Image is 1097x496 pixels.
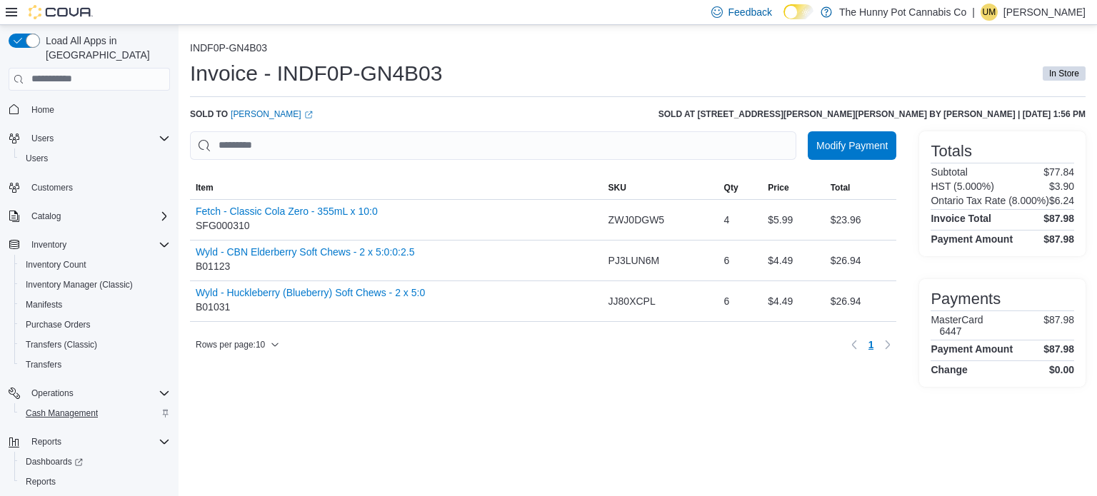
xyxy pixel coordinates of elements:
[931,290,1001,308] h3: Payments
[825,287,897,315] div: $26.94
[846,333,897,356] nav: Pagination for table: MemoryTable from EuiInMemoryTable
[1043,314,1074,337] p: $87.98
[190,131,796,160] input: This is a search bar. As you type, the results lower in the page will automatically filter.
[762,176,824,199] button: Price
[981,4,998,21] div: Uldarico Maramo
[931,233,1013,245] h4: Payment Amount
[608,252,660,269] span: PJ3LUN6M
[1043,66,1086,81] span: In Store
[26,433,67,450] button: Reports
[863,333,880,356] button: Page 1 of 1
[20,356,170,373] span: Transfers
[26,178,170,196] span: Customers
[26,130,59,147] button: Users
[20,256,170,273] span: Inventory Count
[879,336,896,353] button: Next page
[762,246,824,275] div: $4.49
[26,101,60,118] a: Home
[26,101,170,118] span: Home
[26,179,79,196] a: Customers
[868,338,874,352] span: 1
[26,208,170,225] span: Catalog
[304,111,313,119] svg: External link
[20,316,96,333] a: Purchase Orders
[762,206,824,234] div: $5.99
[14,403,176,423] button: Cash Management
[20,473,61,490] a: Reports
[196,206,378,234] div: SFG000310
[14,472,176,492] button: Reports
[658,108,1086,120] h6: Sold at [STREET_ADDRESS][PERSON_NAME][PERSON_NAME] by [PERSON_NAME] | [DATE] 1:56 PM
[718,287,763,315] div: 6
[728,5,772,19] span: Feedback
[931,343,1013,355] h4: Payment Amount
[20,150,54,167] a: Users
[20,336,103,353] a: Transfers (Classic)
[26,433,170,450] span: Reports
[26,208,66,225] button: Catalog
[196,206,378,217] button: Fetch - Classic Cola Zero - 355mL x 10:0
[718,176,763,199] button: Qty
[31,182,73,193] span: Customers
[931,195,1049,206] h6: Ontario Tax Rate (8.000%)
[26,385,79,402] button: Operations
[14,452,176,472] a: Dashboards
[14,148,176,168] button: Users
[1043,233,1074,245] h4: $87.98
[190,176,603,199] button: Item
[1043,213,1074,224] h4: $87.98
[808,131,896,160] button: Modify Payment
[26,259,86,270] span: Inventory Count
[31,436,61,447] span: Reports
[3,432,176,452] button: Reports
[768,182,788,193] span: Price
[718,246,763,275] div: 6
[31,388,74,399] span: Operations
[931,213,991,224] h4: Invoice Total
[20,150,170,167] span: Users
[31,104,54,116] span: Home
[20,256,92,273] a: Inventory Count
[40,34,170,62] span: Load All Apps in [GEOGRAPHIC_DATA]
[190,42,267,54] button: INDF0P-GN4B03
[816,138,888,153] span: Modify Payment
[825,206,897,234] div: $23.96
[1049,364,1074,375] h4: $0.00
[825,246,897,275] div: $26.94
[762,287,824,315] div: $4.49
[26,279,133,290] span: Inventory Manager (Classic)
[14,275,176,295] button: Inventory Manager (Classic)
[20,336,170,353] span: Transfers (Classic)
[3,128,176,148] button: Users
[20,316,170,333] span: Purchase Orders
[1043,343,1074,355] h4: $87.98
[14,335,176,355] button: Transfers (Classic)
[603,176,718,199] button: SKU
[608,211,665,228] span: ZWJ0DGW5
[3,177,176,198] button: Customers
[196,246,414,258] button: Wyld - CBN Elderberry Soft Chews - 2 x 5:0:0:2.5
[190,336,285,353] button: Rows per page:10
[26,236,170,253] span: Inventory
[846,336,863,353] button: Previous page
[190,59,442,88] h1: Invoice - INDF0P-GN4B03
[724,182,738,193] span: Qty
[26,319,91,330] span: Purchase Orders
[20,276,170,293] span: Inventory Manager (Classic)
[20,276,139,293] a: Inventory Manager (Classic)
[26,153,48,164] span: Users
[20,473,170,490] span: Reports
[190,42,1086,56] nav: An example of EuiBreadcrumbs
[1003,4,1086,21] p: [PERSON_NAME]
[196,287,425,315] div: B01031
[608,293,656,310] span: JJ80XCPL
[14,355,176,375] button: Transfers
[931,181,993,192] h6: HST (5.000%)
[20,356,67,373] a: Transfers
[3,206,176,226] button: Catalog
[26,385,170,402] span: Operations
[31,239,66,250] span: Inventory
[196,182,214,193] span: Item
[20,453,89,470] a: Dashboards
